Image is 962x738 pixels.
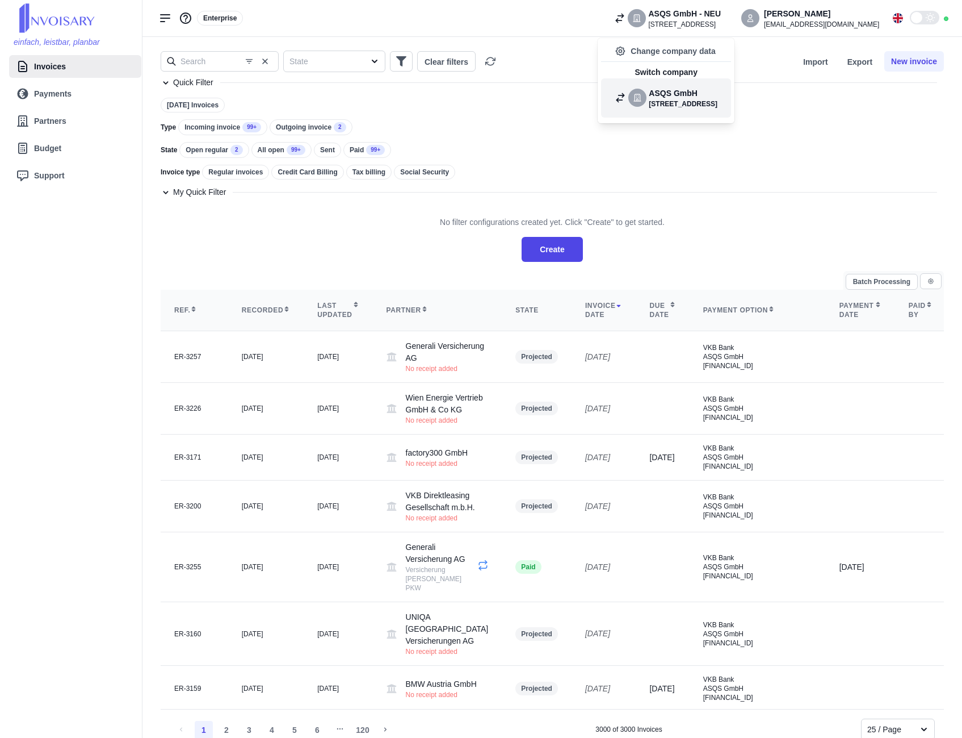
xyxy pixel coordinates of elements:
div: 25 / Page [867,724,908,736]
div: [DATE] [585,501,623,512]
span: Support [34,170,65,182]
div: VKB Bank ASQS GmbH [FINANCIAL_ID] [703,444,812,471]
div: No receipt added [406,514,489,523]
div: [DATE] [317,684,359,693]
div: [DATE] [242,453,290,462]
div: ER-3200 [174,502,215,511]
a: Invoices [16,55,130,78]
div: [DATE] [585,403,623,415]
div: Sent [314,143,341,157]
div: Projected [515,682,558,695]
div: Projected [515,350,558,364]
td: [DATE] [636,666,689,712]
div: VKB Bank ASQS GmbH [FINANCIAL_ID] [703,675,812,702]
div: Last updated [317,301,359,319]
div: [DATE] [317,453,359,462]
div: No receipt added [406,416,489,425]
span: State [161,145,177,155]
div: Generali Versicherung AG [406,340,489,373]
div: Due date [649,301,675,319]
div: [STREET_ADDRESS] [649,99,717,109]
div: Payment date [839,301,881,319]
div: VKB Bank ASQS GmbH [FINANCIAL_ID] [703,395,812,422]
div: [STREET_ADDRESS] [648,20,721,29]
div: [DATE] [585,561,623,573]
button: Clear filters [417,51,476,72]
div: Incoming invoice [178,119,267,135]
div: [DATE] [242,404,290,413]
div: VKB Bank ASQS GmbH [FINANCIAL_ID] [703,343,812,370]
button: Import [796,51,835,72]
div: VKB Bank ASQS GmbH [FINANCIAL_ID] [703,553,812,581]
a: Support [16,164,135,187]
div: Paid [343,142,391,158]
div: BMW Austria GmbH [406,678,477,699]
div: Versicherung [PERSON_NAME] PKW [406,565,478,593]
img: Flag_en.svg [893,13,903,23]
div: Partner [387,306,489,315]
a: Budget [16,137,135,160]
div: VKB Direktleasing Gesellschaft m.b.H. [406,490,489,523]
div: [DATE] [317,629,359,639]
div: No receipt added [406,364,489,373]
div: VKB Bank ASQS GmbH [FINANCIAL_ID] [703,620,812,648]
span: Type [161,123,176,132]
td: [DATE] [826,532,895,602]
div: [PERSON_NAME] [764,8,879,20]
div: Projected [515,499,558,513]
div: Open regular [179,142,249,158]
div: ER-3255 [174,562,215,572]
span: 2 [334,122,346,132]
div: Projected [515,402,558,415]
div: State [515,306,558,315]
span: 99+ [366,145,385,155]
span: Invoice type [161,168,200,177]
div: [DATE] [317,352,359,361]
div: [DATE] [585,351,623,363]
span: 99+ [242,122,261,132]
span: 2 [230,145,243,155]
span: einfach, leistbar, planbar [14,37,100,47]
div: [DATE] [242,684,290,693]
div: Wien Energie Vertrieb GmbH & Co KG [406,392,489,425]
div: ER-3257 [174,352,215,361]
div: [DATE] [242,629,290,639]
div: No receipt added [406,690,477,699]
div: ER-3171 [174,453,215,462]
div: Credit Card Billing [271,165,343,180]
div: ER-3160 [174,629,215,639]
div: [DATE] [242,352,290,361]
span: 99+ [287,145,305,155]
div: [DATE] [317,502,359,511]
div: Online [944,16,948,21]
div: All open [251,142,312,158]
span: Payments [34,88,72,100]
div: Paid [515,560,541,574]
a: Partners [16,110,130,132]
div: VKB Bank ASQS GmbH [FINANCIAL_ID] [703,493,812,520]
h7: My Quick Filter [173,186,226,198]
div: No receipt added [406,647,489,656]
div: [DATE] [317,404,359,413]
h7: Quick Filter [173,77,213,89]
button: Batch Processing [846,274,918,290]
div: UNIQA [GEOGRAPHIC_DATA] Versicherungen AG [406,611,489,656]
span: Budget [34,143,61,155]
div: Projected [515,451,558,464]
span: Switch company [635,66,697,78]
span: Partners [34,115,66,127]
div: [DATE] [242,562,290,572]
div: factory300 GmbH [406,447,468,468]
div: 3000 of 3000 Invoices [595,725,662,734]
div: No receipt added [406,459,468,468]
div: ER-3226 [174,404,215,413]
div: Ref. [174,306,215,315]
div: Payment option [703,306,812,315]
div: Projected [515,627,558,641]
input: Search [161,51,279,72]
div: [DATE] Invoices [161,98,225,112]
button: Show more filters [390,51,413,72]
div: ER-3159 [174,684,215,693]
div: Regular invoices [202,165,269,180]
button: New invoice [884,51,944,72]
